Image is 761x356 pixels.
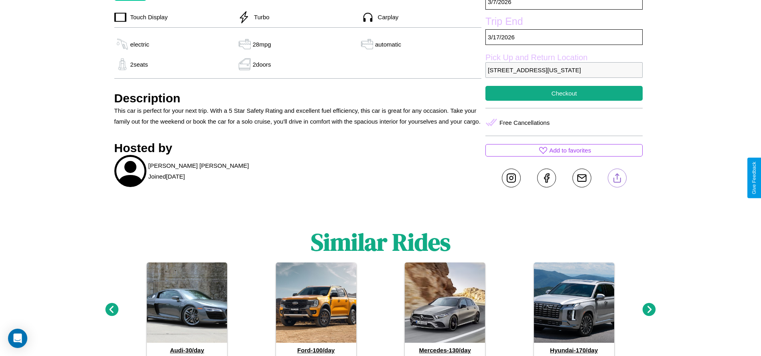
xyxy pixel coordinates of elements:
[114,141,482,155] h3: Hosted by
[130,39,150,50] p: electric
[485,62,643,78] p: [STREET_ADDRESS][US_STATE]
[485,86,643,101] button: Checkout
[751,162,757,194] div: Give Feedback
[359,38,375,50] img: gas
[485,16,643,29] label: Trip End
[253,59,271,70] p: 2 doors
[8,329,27,348] div: Open Intercom Messenger
[253,39,271,50] p: 28 mpg
[485,53,643,62] label: Pick Up and Return Location
[237,38,253,50] img: gas
[148,171,185,182] p: Joined [DATE]
[237,58,253,70] img: gas
[114,92,482,105] h3: Description
[485,29,643,45] p: 3 / 17 / 2026
[148,160,249,171] p: [PERSON_NAME] [PERSON_NAME]
[549,145,591,156] p: Add to favorites
[126,12,168,22] p: Touch Display
[499,117,550,128] p: Free Cancellations
[250,12,270,22] p: Turbo
[485,144,643,157] button: Add to favorites
[114,105,482,127] p: This car is perfect for your next trip. With a 5 Star Safety Rating and excellent fuel efficiency...
[375,39,401,50] p: automatic
[311,226,451,258] h1: Similar Rides
[114,58,130,70] img: gas
[114,38,130,50] img: gas
[374,12,399,22] p: Carplay
[130,59,148,70] p: 2 seats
